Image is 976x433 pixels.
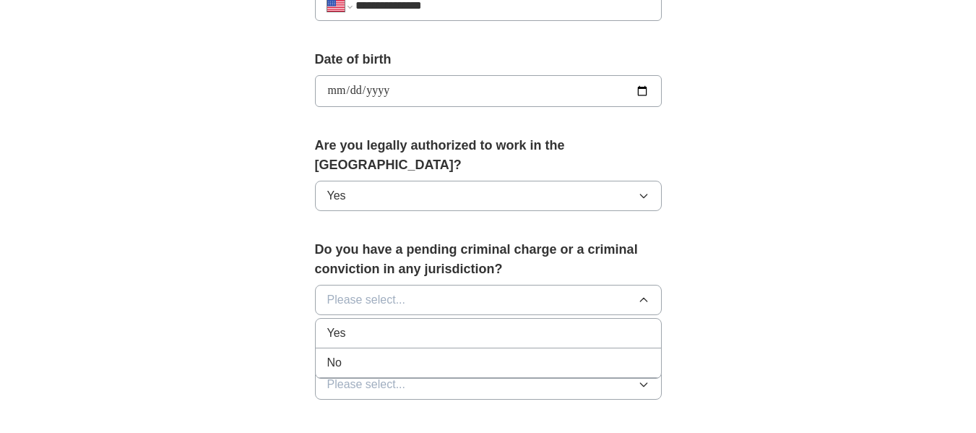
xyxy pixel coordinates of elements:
label: Do you have a pending criminal charge or a criminal conviction in any jurisdiction? [315,240,662,279]
span: Please select... [327,376,406,393]
span: Please select... [327,291,406,309]
button: Please select... [315,369,662,400]
label: Date of birth [315,50,662,69]
span: Yes [327,187,346,205]
span: Yes [327,325,346,342]
label: Are you legally authorized to work in the [GEOGRAPHIC_DATA]? [315,136,662,175]
span: No [327,354,342,372]
button: Yes [315,181,662,211]
button: Please select... [315,285,662,315]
